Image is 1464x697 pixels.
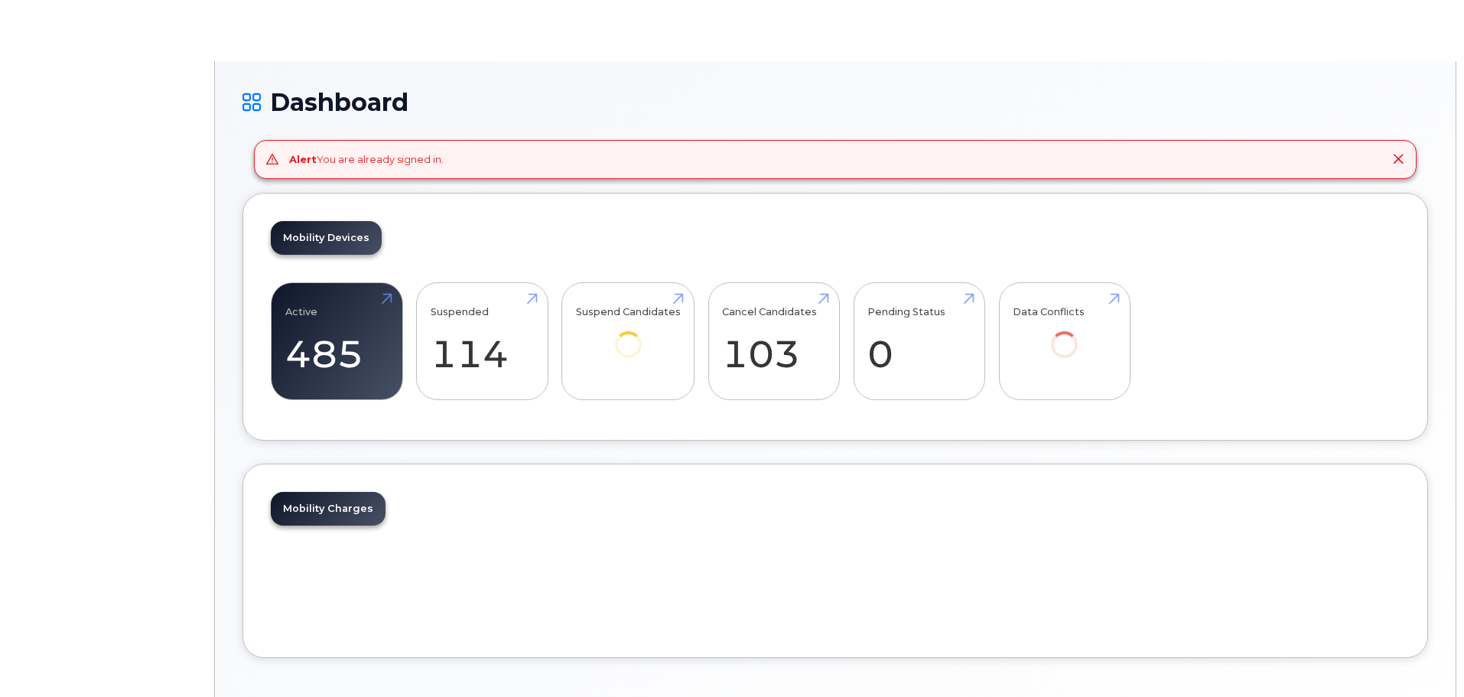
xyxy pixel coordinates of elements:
[431,291,534,392] a: Suspended 114
[289,152,444,167] div: You are already signed in.
[576,291,681,379] a: Suspend Candidates
[722,291,825,392] a: Cancel Candidates 103
[271,221,382,255] a: Mobility Devices
[289,153,317,165] strong: Alert
[242,89,1428,116] h1: Dashboard
[285,291,389,392] a: Active 485
[1013,291,1116,379] a: Data Conflicts
[271,492,386,526] a: Mobility Charges
[867,291,971,392] a: Pending Status 0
